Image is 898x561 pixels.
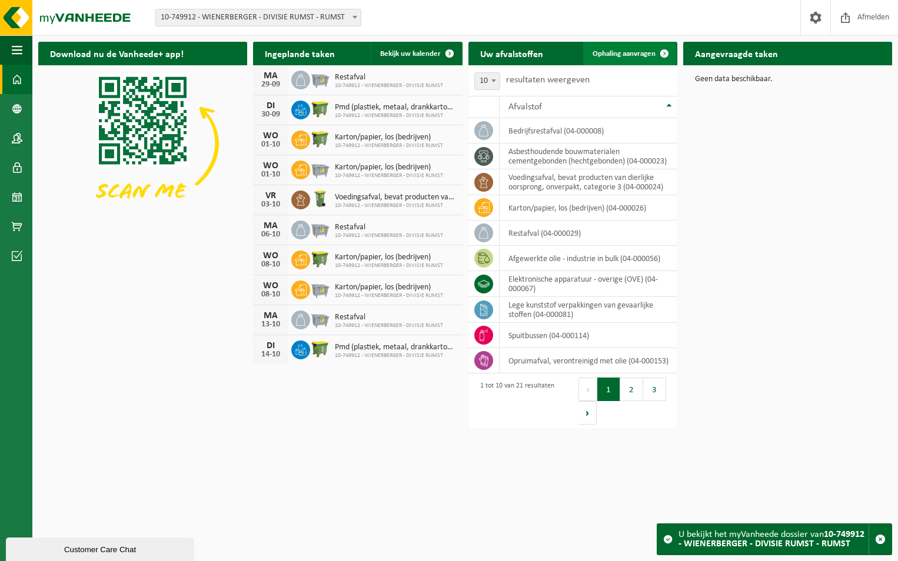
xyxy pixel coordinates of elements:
[335,112,456,119] span: 10-749912 - WIENERBERGER - DIVISIE RUMST
[593,50,656,58] span: Ophaling aanvragen
[259,161,282,171] div: WO
[310,99,330,119] img: WB-1100-HPE-GN-50
[310,219,330,239] img: WB-2500-GAL-GY-01
[695,75,880,84] p: Geen data beschikbaar.
[620,378,643,401] button: 2
[500,169,677,195] td: voedingsafval, bevat producten van dierlijke oorsprong, onverpakt, categorie 3 (04-000024)
[500,221,677,246] td: restafval (04-000029)
[259,221,282,231] div: MA
[335,163,443,172] span: Karton/papier, los (bedrijven)
[310,249,330,269] img: WB-1100-HPE-GN-50
[38,42,195,65] h2: Download nu de Vanheede+ app!
[259,171,282,179] div: 01-10
[335,343,456,352] span: Pmd (plastiek, metaal, drankkartons) (bedrijven)
[259,191,282,201] div: VR
[371,42,461,65] a: Bekijk uw kalender
[335,133,443,142] span: Karton/papier, los (bedrijven)
[335,253,443,262] span: Karton/papier, los (bedrijven)
[335,292,443,299] span: 10-749912 - WIENERBERGER - DIVISIE RUMST
[578,378,597,401] button: Previous
[508,102,542,112] span: Afvalstof
[259,320,282,329] div: 13-10
[259,141,282,149] div: 01-10
[259,131,282,141] div: WO
[259,251,282,261] div: WO
[310,279,330,299] img: WB-2500-GAL-GY-01
[259,350,282,359] div: 14-10
[310,159,330,179] img: WB-2500-GAL-GY-01
[259,290,282,299] div: 08-10
[583,42,676,65] a: Ophaling aanvragen
[500,246,677,271] td: afgewerkte olie - industrie in bulk (04-000056)
[6,535,197,561] iframe: chat widget
[253,42,347,65] h2: Ingeplande taken
[259,71,282,81] div: MA
[259,281,282,290] div: WO
[335,322,443,329] span: 10-749912 - WIENERBERGER - DIVISIE RUMST
[156,9,361,26] span: 10-749912 - WIENERBERGER - DIVISIE RUMST - RUMST
[335,82,443,89] span: 10-749912 - WIENERBERGER - DIVISIE RUMST
[310,129,330,149] img: WB-1100-HPE-GN-50
[597,378,620,401] button: 1
[38,65,247,222] img: Download de VHEPlus App
[380,50,441,58] span: Bekijk uw kalender
[259,231,282,239] div: 06-10
[335,223,443,232] span: Restafval
[335,142,443,149] span: 10-749912 - WIENERBERGER - DIVISIE RUMST
[259,111,282,119] div: 30-09
[475,73,500,89] span: 10
[679,530,864,549] strong: 10-749912 - WIENERBERGER - DIVISIE RUMST - RUMST
[506,75,590,85] label: resultaten weergeven
[335,283,443,292] span: Karton/papier, los (bedrijven)
[500,297,677,323] td: lege kunststof verpakkingen van gevaarlijke stoffen (04-000081)
[474,72,500,90] span: 10
[335,313,443,322] span: Restafval
[500,195,677,221] td: karton/papier, los (bedrijven) (04-000026)
[259,341,282,350] div: DI
[259,311,282,320] div: MA
[335,202,456,209] span: 10-749912 - WIENERBERGER - DIVISIE RUMST
[500,118,677,143] td: bedrijfsrestafval (04-000008)
[683,42,790,65] h2: Aangevraagde taken
[335,352,456,359] span: 10-749912 - WIENERBERGER - DIVISIE RUMST
[310,189,330,209] img: WB-0140-HPE-GN-50
[468,42,555,65] h2: Uw afvalstoffen
[679,524,869,555] div: U bekijkt het myVanheede dossier van
[500,271,677,297] td: elektronische apparatuur - overige (OVE) (04-000067)
[335,232,443,239] span: 10-749912 - WIENERBERGER - DIVISIE RUMST
[310,339,330,359] img: WB-1100-HPE-GN-50
[500,143,677,169] td: asbesthoudende bouwmaterialen cementgebonden (hechtgebonden) (04-000023)
[643,378,666,401] button: 3
[335,193,456,202] span: Voedingsafval, bevat producten van dierlijke oorsprong, onverpakt, categorie 3
[155,9,361,26] span: 10-749912 - WIENERBERGER - DIVISIE RUMST - RUMST
[335,103,456,112] span: Pmd (plastiek, metaal, drankkartons) (bedrijven)
[500,323,677,348] td: spuitbussen (04-000114)
[335,73,443,82] span: Restafval
[310,69,330,89] img: WB-2500-GAL-GY-01
[578,401,597,425] button: Next
[259,261,282,269] div: 08-10
[335,262,443,269] span: 10-749912 - WIENERBERGER - DIVISIE RUMST
[335,172,443,179] span: 10-749912 - WIENERBERGER - DIVISIE RUMST
[259,81,282,89] div: 29-09
[259,201,282,209] div: 03-10
[259,101,282,111] div: DI
[474,376,554,426] div: 1 tot 10 van 21 resultaten
[500,348,677,373] td: opruimafval, verontreinigd met olie (04-000153)
[310,309,330,329] img: WB-2500-GAL-GY-01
